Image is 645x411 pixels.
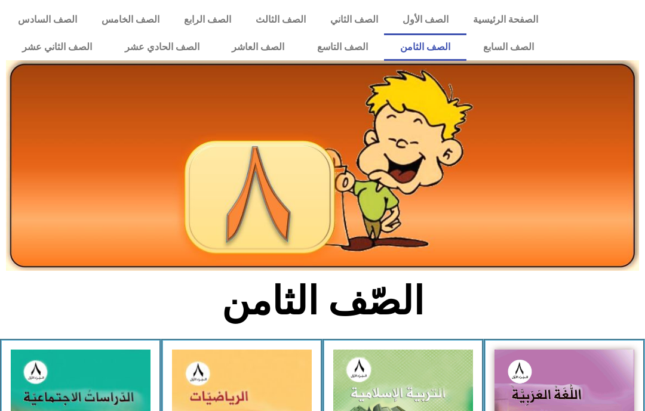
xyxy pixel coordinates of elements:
h2: الصّف الثامن [125,278,520,325]
a: الصف الرابع [172,6,244,33]
a: الصف الثاني [318,6,390,33]
a: الصف الثامن [384,33,467,61]
a: الصف الثاني عشر [6,33,109,61]
a: الصف التاسع [300,33,384,61]
a: الصف الثالث [244,6,318,33]
a: الصف الحادي عشر [108,33,216,61]
a: الصف الأول [390,6,460,33]
a: الصف العاشر [216,33,301,61]
a: الصف الخامس [90,6,172,33]
a: الصفحة الرئيسية [460,6,550,33]
a: الصف السادس [6,6,90,33]
a: الصف السابع [466,33,550,61]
